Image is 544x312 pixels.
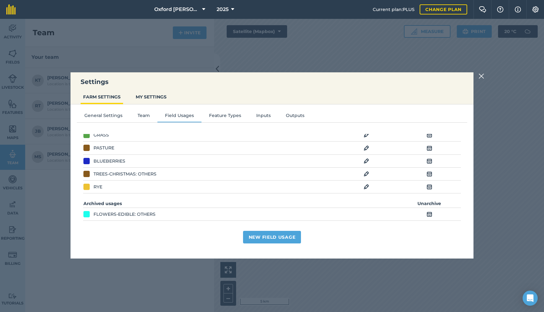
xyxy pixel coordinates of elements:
div: Open Intercom Messenger [523,291,538,306]
span: 2025 [217,6,229,13]
button: Team [130,112,157,121]
div: RYE [93,183,102,190]
button: MY SETTINGS [133,91,169,103]
button: Inputs [249,112,278,121]
th: Archived usages [83,200,272,208]
img: svg+xml;base64,PHN2ZyB4bWxucz0iaHR0cDovL3d3dy53My5vcmcvMjAwMC9zdmciIHdpZHRoPSIxOCIgaGVpZ2h0PSIyNC... [427,144,432,152]
img: svg+xml;base64,PHN2ZyB4bWxucz0iaHR0cDovL3d3dy53My5vcmcvMjAwMC9zdmciIHdpZHRoPSIxOCIgaGVpZ2h0PSIyNC... [427,131,432,139]
span: Current plan : PLUS [373,6,415,13]
div: FLOWERS-EDIBLE: OTHERS [93,211,156,218]
h3: Settings [71,77,473,86]
th: Unarchive [398,200,461,208]
button: Feature Types [201,112,249,121]
div: GRASS [93,131,109,138]
img: Two speech bubbles overlapping with the left bubble in the forefront [479,6,486,13]
img: svg+xml;base64,PHN2ZyB4bWxucz0iaHR0cDovL3d3dy53My5vcmcvMjAwMC9zdmciIHdpZHRoPSIxOCIgaGVpZ2h0PSIyNC... [364,131,369,139]
img: svg+xml;base64,PHN2ZyB4bWxucz0iaHR0cDovL3d3dy53My5vcmcvMjAwMC9zdmciIHdpZHRoPSIxOCIgaGVpZ2h0PSIyNC... [364,157,369,165]
button: Field Usages [157,112,201,121]
img: A question mark icon [496,6,504,13]
button: Outputs [278,112,312,121]
img: fieldmargin Logo [6,4,16,14]
img: svg+xml;base64,PHN2ZyB4bWxucz0iaHR0cDovL3d3dy53My5vcmcvMjAwMC9zdmciIHdpZHRoPSIxOCIgaGVpZ2h0PSIyNC... [427,157,432,165]
img: svg+xml;base64,PHN2ZyB4bWxucz0iaHR0cDovL3d3dy53My5vcmcvMjAwMC9zdmciIHdpZHRoPSIxOCIgaGVpZ2h0PSIyNC... [427,170,432,178]
img: svg+xml;base64,PHN2ZyB4bWxucz0iaHR0cDovL3d3dy53My5vcmcvMjAwMC9zdmciIHdpZHRoPSIxOCIgaGVpZ2h0PSIyNC... [364,144,369,152]
div: PASTURE [93,144,114,151]
img: svg+xml;base64,PHN2ZyB4bWxucz0iaHR0cDovL3d3dy53My5vcmcvMjAwMC9zdmciIHdpZHRoPSIxOCIgaGVpZ2h0PSIyNC... [427,210,432,218]
button: New Field Usage [243,231,301,243]
div: BLUEBERRIES [93,158,125,164]
div: TREES-CHRISTMAS: OTHERS [93,170,156,177]
button: FARM SETTINGS [81,91,123,103]
img: A cog icon [532,6,539,13]
img: svg+xml;base64,PHN2ZyB4bWxucz0iaHR0cDovL3d3dy53My5vcmcvMjAwMC9zdmciIHdpZHRoPSIxNyIgaGVpZ2h0PSIxNy... [515,6,521,13]
img: svg+xml;base64,PHN2ZyB4bWxucz0iaHR0cDovL3d3dy53My5vcmcvMjAwMC9zdmciIHdpZHRoPSIxOCIgaGVpZ2h0PSIyNC... [427,183,432,191]
button: General Settings [77,112,130,121]
span: Oxford [PERSON_NAME] Farm [154,6,200,13]
img: svg+xml;base64,PHN2ZyB4bWxucz0iaHR0cDovL3d3dy53My5vcmcvMjAwMC9zdmciIHdpZHRoPSIxOCIgaGVpZ2h0PSIyNC... [364,170,369,178]
img: svg+xml;base64,PHN2ZyB4bWxucz0iaHR0cDovL3d3dy53My5vcmcvMjAwMC9zdmciIHdpZHRoPSIxOCIgaGVpZ2h0PSIyNC... [364,183,369,191]
a: Change plan [420,4,467,14]
img: svg+xml;base64,PHN2ZyB4bWxucz0iaHR0cDovL3d3dy53My5vcmcvMjAwMC9zdmciIHdpZHRoPSIyMiIgaGVpZ2h0PSIzMC... [479,72,484,80]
